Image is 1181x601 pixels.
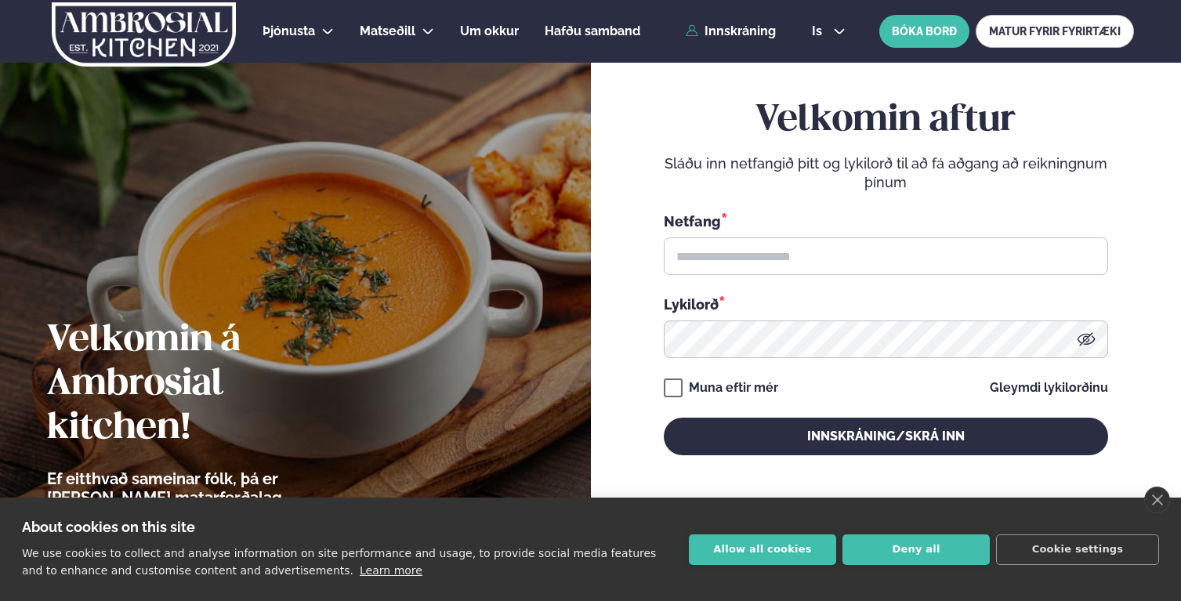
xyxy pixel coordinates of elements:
img: logo [50,2,237,67]
button: Innskráning/Skrá inn [664,418,1108,455]
button: Cookie settings [996,534,1159,565]
h2: Velkomin aftur [664,99,1108,143]
button: is [799,25,858,38]
span: Matseðill [360,24,415,38]
p: We use cookies to collect and analyse information on site performance and usage, to provide socia... [22,547,656,577]
a: Hafðu samband [545,22,640,41]
h2: Velkomin á Ambrosial kitchen! [47,319,372,451]
p: Sláðu inn netfangið þitt og lykilorð til að fá aðgang að reikningnum þínum [664,154,1108,192]
a: Innskráning [686,24,776,38]
span: Um okkur [460,24,519,38]
div: Netfang [664,211,1108,231]
a: Gleymdi lykilorðinu [990,382,1108,394]
span: Þjónusta [263,24,315,38]
a: Matseðill [360,22,415,41]
a: close [1144,487,1170,513]
p: Ef eitthvað sameinar fólk, þá er [PERSON_NAME] matarferðalag. [47,469,372,507]
button: Allow all cookies [689,534,836,565]
span: is [812,25,827,38]
a: Um okkur [460,22,519,41]
a: MATUR FYRIR FYRIRTÆKI [976,15,1134,48]
button: BÓKA BORÐ [879,15,969,48]
span: Hafðu samband [545,24,640,38]
a: Þjónusta [263,22,315,41]
a: Learn more [360,564,422,577]
strong: About cookies on this site [22,519,195,535]
div: Lykilorð [664,294,1108,314]
button: Deny all [842,534,990,565]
